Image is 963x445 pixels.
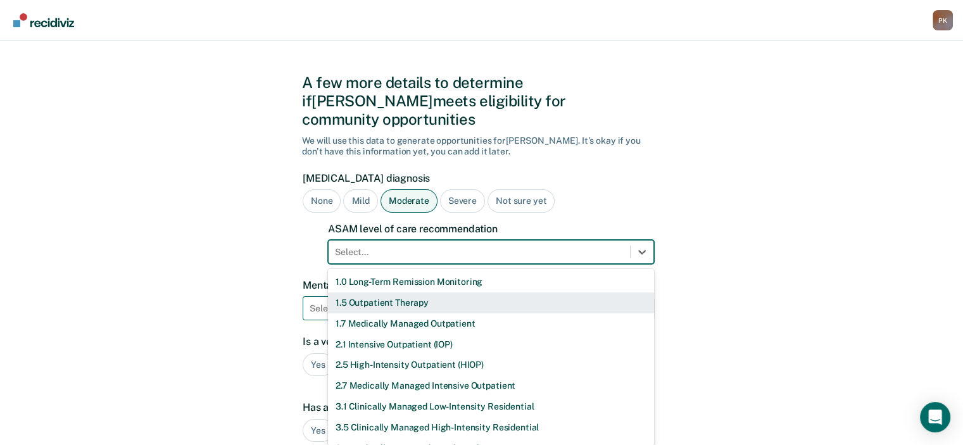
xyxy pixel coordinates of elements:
div: P K [933,10,953,30]
div: 3.5 Clinically Managed High-Intensity Residential [328,417,654,438]
label: [MEDICAL_DATA] diagnosis [303,172,654,184]
div: 2.5 High-Intensity Outpatient (HIOP) [328,354,654,375]
label: ASAM level of care recommendation [328,223,654,235]
button: Profile dropdown button [933,10,953,30]
div: Severe [440,189,485,213]
div: Not sure yet [488,189,555,213]
div: Open Intercom Messenger [920,402,950,432]
label: Mental health diagnoses [303,279,654,291]
div: Moderate [381,189,437,213]
div: A few more details to determine if [PERSON_NAME] meets eligibility for community opportunities [302,73,661,128]
div: 1.7 Medically Managed Outpatient [328,313,654,334]
div: 1.0 Long-Term Remission Monitoring [328,272,654,292]
div: We will use this data to generate opportunities for [PERSON_NAME] . It's okay if you don't have t... [302,135,661,157]
div: Yes [303,353,334,377]
div: 1.5 Outpatient Therapy [328,292,654,313]
div: Mild [343,189,377,213]
div: 3.1 Clinically Managed Low-Intensity Residential [328,396,654,417]
label: Is a veteran [303,335,654,348]
label: Has a prior history of supervision/incarceration [303,401,654,413]
div: None [303,189,341,213]
div: 2.1 Intensive Outpatient (IOP) [328,334,654,355]
div: 2.7 Medically Managed Intensive Outpatient [328,375,654,396]
div: Yes [303,419,334,442]
img: Recidiviz [13,13,74,27]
